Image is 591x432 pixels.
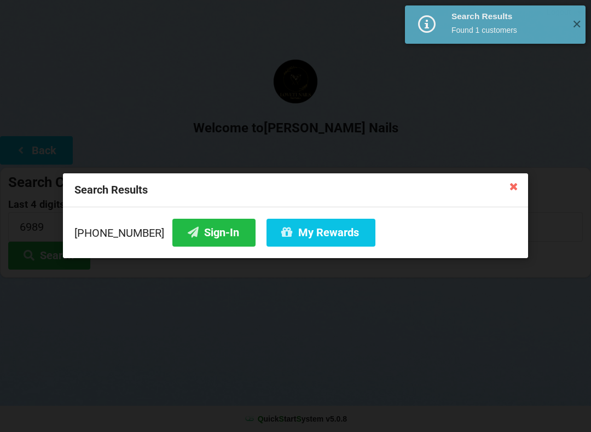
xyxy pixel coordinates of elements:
div: Search Results [63,173,528,207]
div: [PHONE_NUMBER] [74,219,517,247]
div: Found 1 customers [451,25,564,36]
button: Sign-In [172,219,256,247]
div: Search Results [451,11,564,22]
button: My Rewards [266,219,375,247]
